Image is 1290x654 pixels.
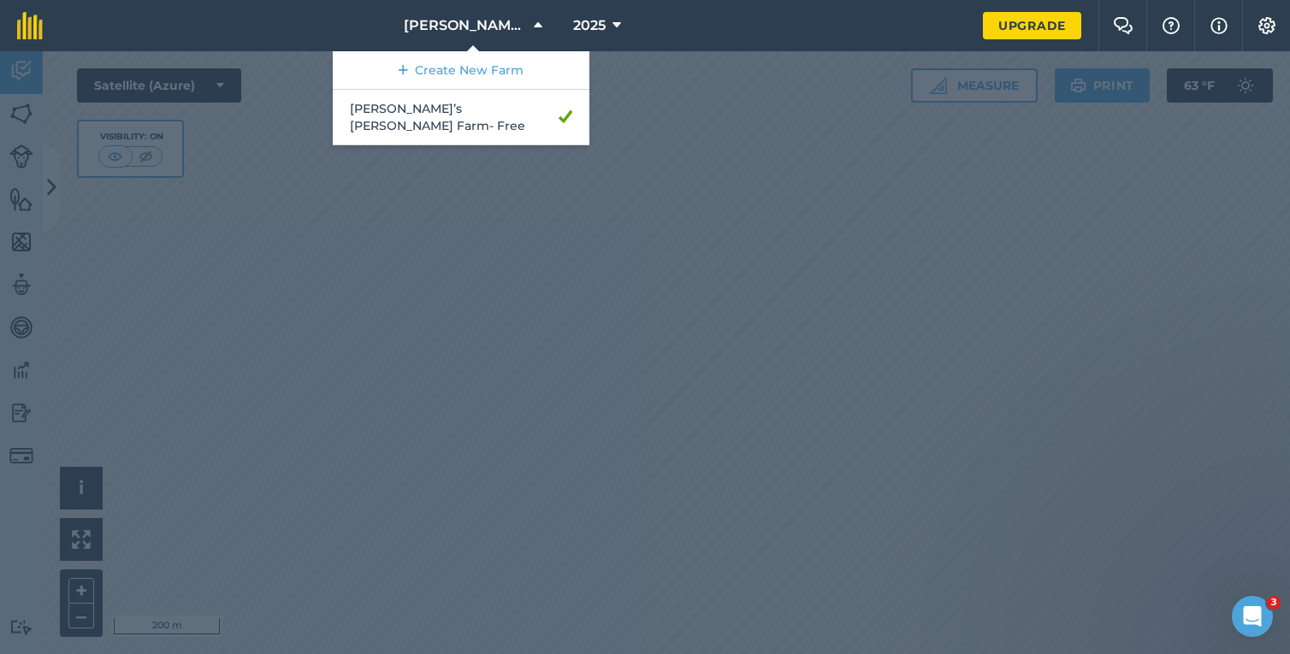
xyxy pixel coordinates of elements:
[17,12,43,39] img: fieldmargin Logo
[333,51,589,90] a: Create New Farm
[1257,17,1277,34] img: A cog icon
[1210,15,1228,36] img: svg+xml;base64,PHN2ZyB4bWxucz0iaHR0cDovL3d3dy53My5vcmcvMjAwMC9zdmciIHdpZHRoPSIxNyIgaGVpZ2h0PSIxNy...
[1267,596,1281,610] span: 3
[333,90,589,145] a: [PERSON_NAME]’s [PERSON_NAME] Farm- Free
[1113,17,1133,34] img: Two speech bubbles overlapping with the left bubble in the forefront
[983,12,1081,39] a: Upgrade
[1232,596,1273,637] iframe: Intercom live chat
[404,15,527,36] span: [PERSON_NAME]’s [PERSON_NAME] Farm
[1161,17,1181,34] img: A question mark icon
[573,15,606,36] span: 2025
